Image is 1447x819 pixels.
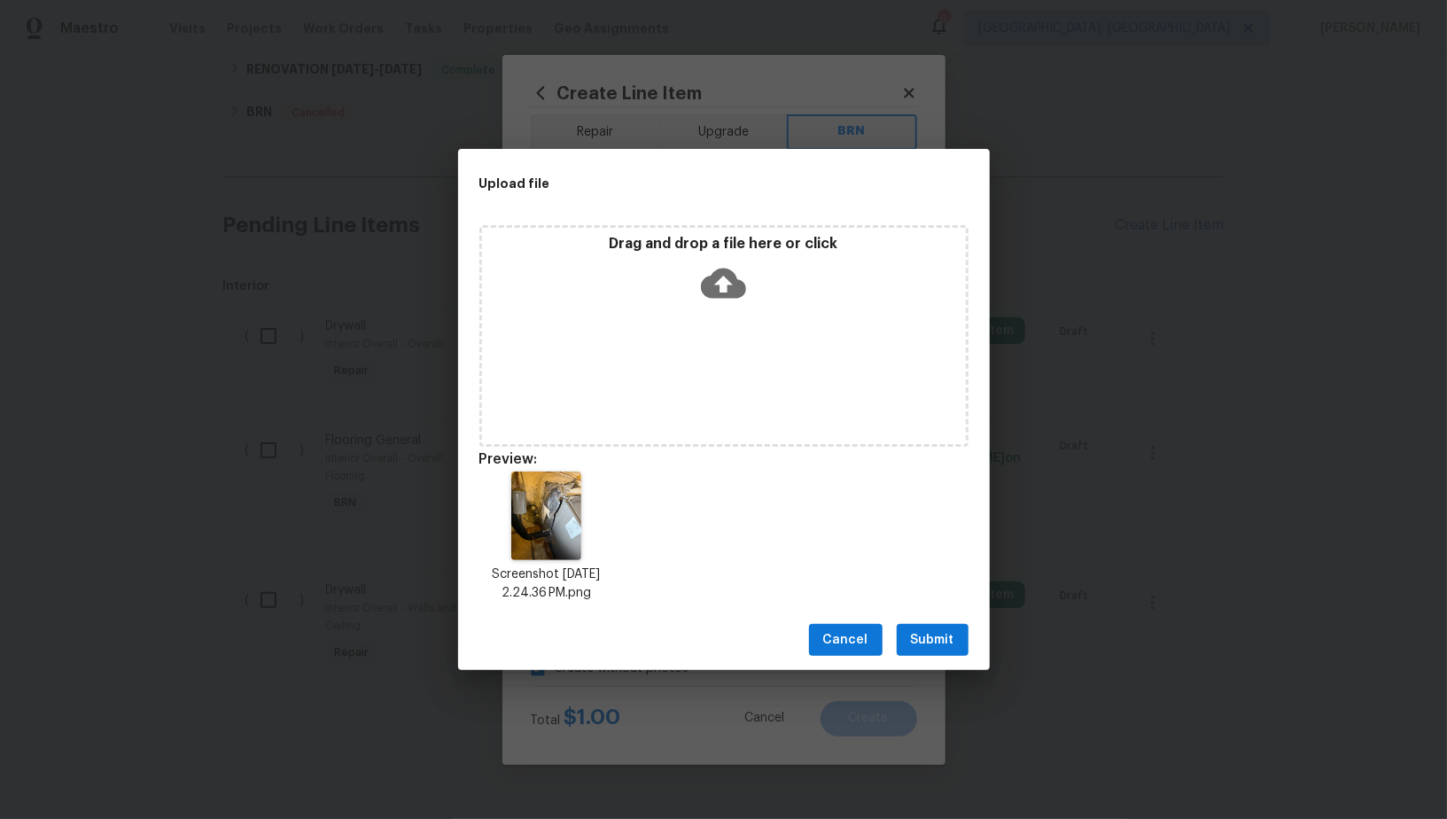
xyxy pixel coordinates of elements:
[809,624,883,657] button: Cancel
[897,624,969,657] button: Submit
[911,629,954,651] span: Submit
[479,174,889,193] h2: Upload file
[479,565,614,603] p: Screenshot [DATE] 2.24.36 PM.png
[511,472,582,560] img: jFfwdfHYLAx0iStAAAAABJRU5ErkJggg==
[482,235,966,253] p: Drag and drop a file here or click
[823,629,868,651] span: Cancel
